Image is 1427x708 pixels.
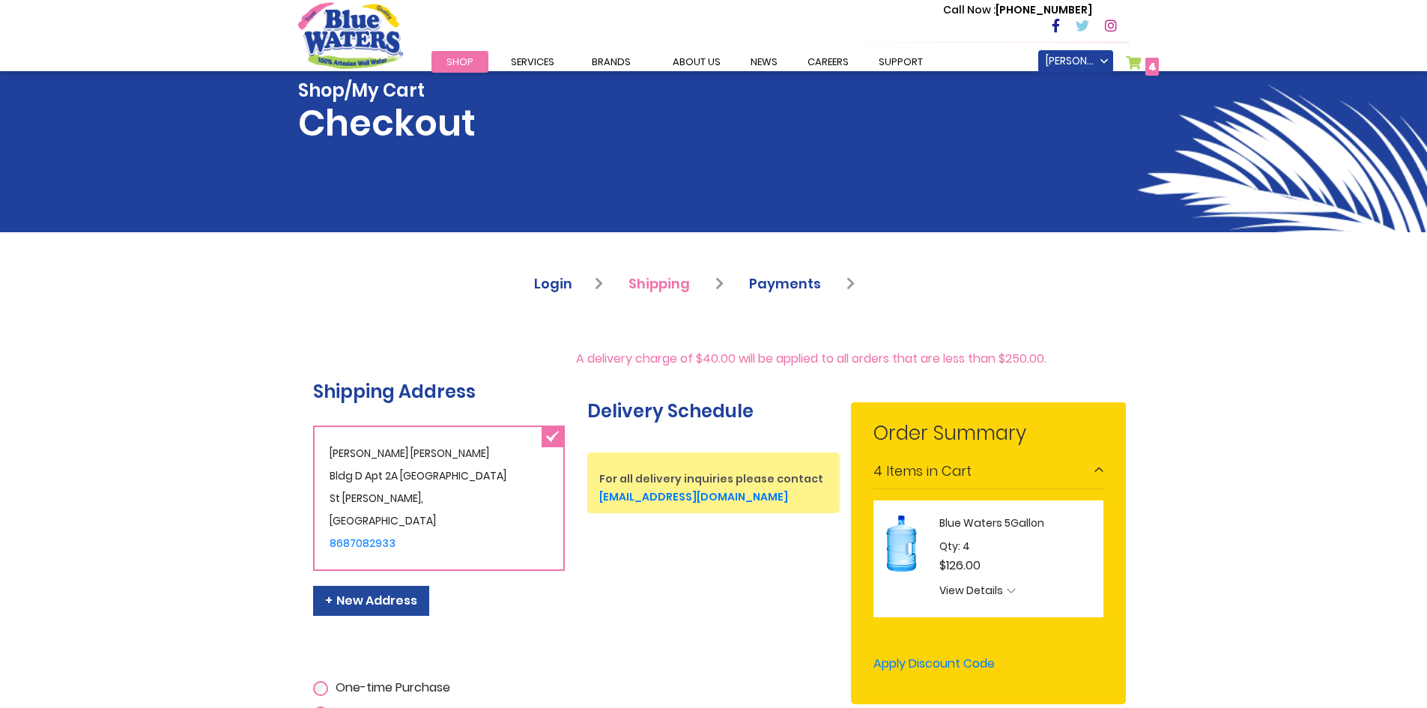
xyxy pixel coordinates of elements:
[511,55,554,69] span: Services
[298,80,476,102] span: Shop/My Cart
[943,2,996,17] span: Call Now :
[873,419,1103,456] span: Order Summary
[658,51,736,73] a: about us
[939,583,1003,598] span: View Details
[628,274,724,293] a: Shipping
[587,401,840,423] h1: Delivery Schedule
[873,462,882,480] span: 4
[628,274,690,293] span: Shipping
[939,539,958,554] span: Qty
[864,51,938,73] a: support
[886,462,972,480] span: Items in Cart
[599,489,788,504] a: [EMAIL_ADDRESS][DOMAIN_NAME]
[534,274,603,293] a: Login
[1126,55,1160,77] a: 4
[939,515,1100,531] strong: Blue Waters 5Gallon
[313,378,566,426] div: Shipping Address
[943,2,1092,18] p: [PHONE_NUMBER]
[749,274,821,293] span: Payments
[592,55,631,69] span: Brands
[1038,50,1113,73] a: [PERSON_NAME]
[313,426,566,571] div: [PERSON_NAME] [PERSON_NAME] Bldg D Apt 2A [GEOGRAPHIC_DATA] St [PERSON_NAME] , [GEOGRAPHIC_DATA]
[736,51,793,73] a: News
[793,51,864,73] a: careers
[313,586,429,616] button: New Address
[446,55,473,69] span: Shop
[939,557,981,574] span: $126.00
[330,536,396,551] a: 8687082933
[873,515,930,572] img: Blue Waters 5Gallon
[298,2,403,68] a: store logo
[1148,59,1157,74] span: 4
[325,592,417,609] span: New Address
[332,679,450,697] label: One-time Purchase
[873,655,995,672] span: Apply Discount Code
[599,462,828,503] h2: For all delivery inquiries please contact
[749,274,855,293] a: Payments
[298,80,476,145] h1: Checkout
[302,350,1126,368] div: A delivery charge of $40.00 will be applied to all orders that are less than $250.00.
[963,539,970,554] span: 4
